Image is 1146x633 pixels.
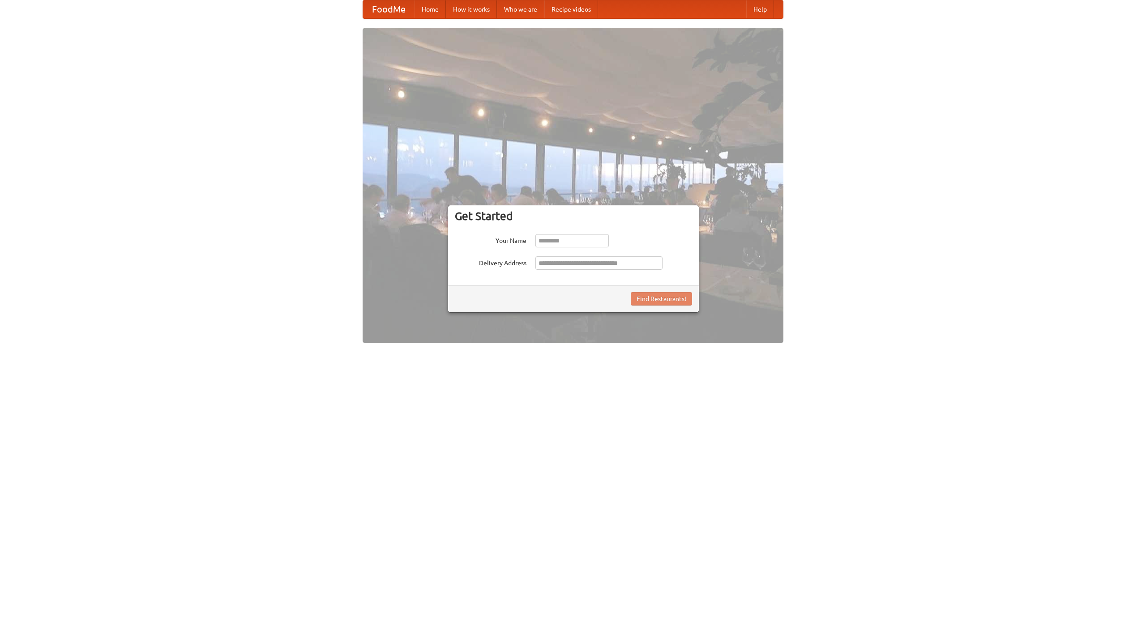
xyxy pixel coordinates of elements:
a: Home [415,0,446,18]
label: Delivery Address [455,256,526,268]
a: How it works [446,0,497,18]
a: Help [746,0,774,18]
h3: Get Started [455,209,692,223]
a: FoodMe [363,0,415,18]
a: Who we are [497,0,544,18]
a: Recipe videos [544,0,598,18]
label: Your Name [455,234,526,245]
button: Find Restaurants! [631,292,692,306]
